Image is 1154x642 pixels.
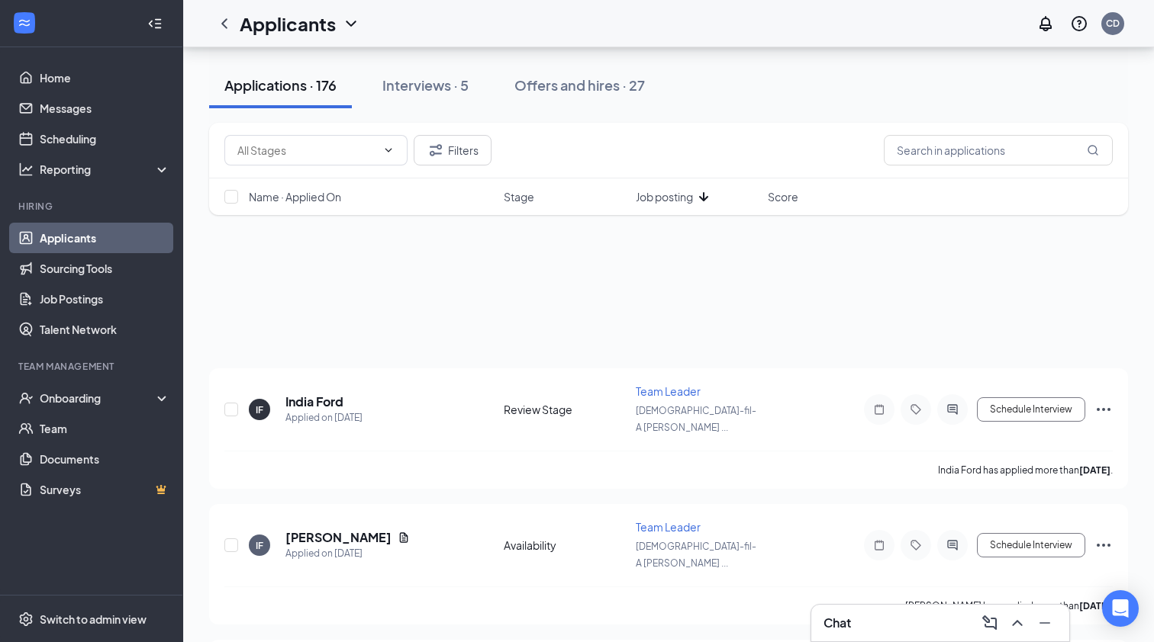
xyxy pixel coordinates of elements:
div: Reporting [40,162,171,177]
div: Interviews · 5 [382,75,469,95]
button: ComposeMessage [978,611,1002,635]
div: Team Management [18,360,167,373]
svg: ChevronLeft [215,14,234,33]
a: Job Postings [40,284,170,314]
svg: Analysis [18,162,34,177]
span: Team Leader [636,384,701,398]
svg: Note [870,403,888,416]
svg: UserCheck [18,390,34,406]
svg: ActiveChat [943,539,962,551]
input: Search in applications [884,135,1113,165]
button: Schedule Interview [977,397,1085,422]
svg: Minimize [1036,614,1054,632]
a: Applicants [40,223,170,253]
a: Home [40,63,170,93]
h5: India Ford [285,393,343,410]
svg: Tag [907,539,925,551]
span: Job posting [636,189,693,204]
a: Sourcing Tools [40,253,170,284]
b: [DATE] [1079,464,1110,476]
svg: MagnifyingGlass [1087,144,1099,156]
svg: ActiveChat [943,403,962,416]
div: Offers and hires · 27 [514,75,645,95]
svg: Tag [907,403,925,416]
svg: Ellipses [1094,536,1113,554]
a: Scheduling [40,124,170,154]
input: All Stages [237,142,376,159]
svg: WorkstreamLogo [17,15,32,30]
button: ChevronUp [1005,611,1030,635]
a: Talent Network [40,314,170,345]
div: Review Stage [504,402,627,417]
span: Stage [504,189,534,204]
b: [DATE] [1079,600,1110,612]
h5: [PERSON_NAME] [285,529,392,546]
div: Switch to admin view [40,612,147,627]
svg: Notifications [1036,14,1055,33]
div: CD [1106,17,1120,30]
p: India Ford has applied more than . [938,464,1113,477]
div: Hiring [18,200,167,213]
svg: Ellipses [1094,400,1113,419]
div: Onboarding [40,390,157,406]
a: Messages [40,93,170,124]
svg: Document [398,531,410,544]
svg: ChevronDown [382,144,395,156]
div: Applications · 176 [224,75,337,95]
button: Schedule Interview [977,533,1085,557]
svg: ComposeMessage [981,614,999,632]
a: SurveysCrown [40,474,170,505]
a: Documents [40,444,170,474]
p: [PERSON_NAME] has applied more than . [905,599,1113,612]
div: Applied on [DATE] [285,410,363,425]
svg: Collapse [147,16,163,31]
svg: Settings [18,612,34,627]
svg: QuestionInfo [1070,14,1088,33]
svg: Note [870,539,888,551]
svg: Filter [427,141,445,159]
svg: ChevronDown [342,14,360,33]
span: Name · Applied On [249,189,341,204]
svg: ArrowDown [695,188,713,206]
h1: Applicants [240,11,336,37]
button: Minimize [1033,611,1057,635]
div: Availability [504,538,627,553]
div: IF [256,539,263,552]
button: Filter Filters [414,135,492,165]
svg: ChevronUp [1008,614,1027,632]
span: Score [768,189,798,204]
span: [DEMOGRAPHIC_DATA]-fil-A [PERSON_NAME] ... [636,405,756,433]
span: Team Leader [636,520,701,534]
span: [DEMOGRAPHIC_DATA]-fil-A [PERSON_NAME] ... [636,541,756,569]
div: Applied on [DATE] [285,546,410,561]
div: Open Intercom Messenger [1102,590,1139,627]
a: Team [40,413,170,444]
div: IF [256,403,263,416]
h3: Chat [824,615,851,631]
